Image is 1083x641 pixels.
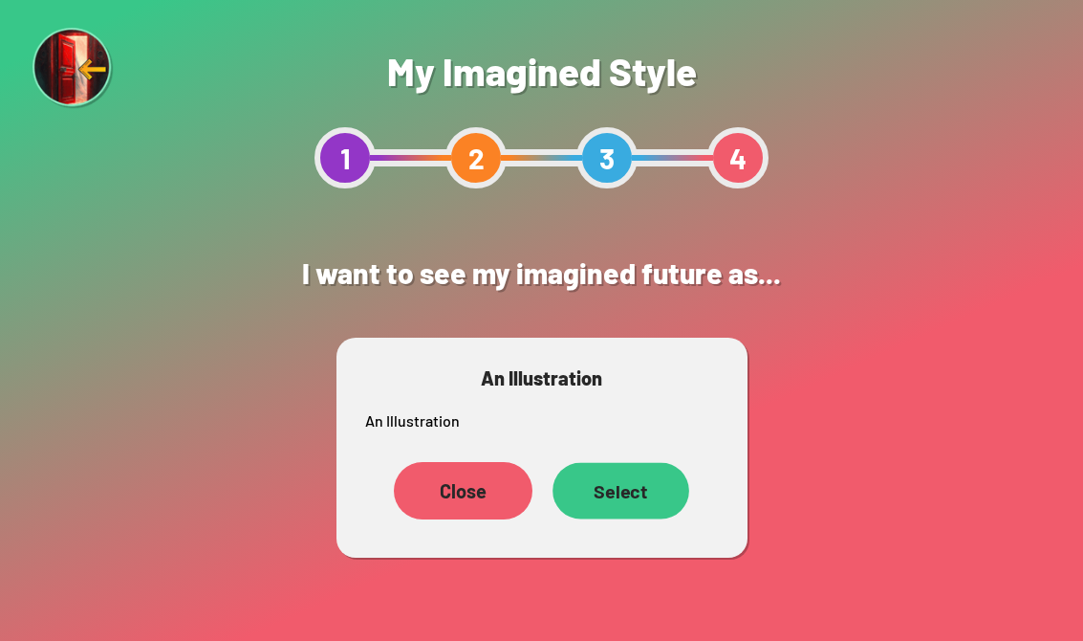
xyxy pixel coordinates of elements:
[32,28,115,110] img: Exit
[552,462,689,519] div: Select
[576,127,638,188] div: 3
[707,127,769,188] div: 4
[365,409,719,433] p: An Illustration
[314,48,769,94] h1: My Imagined Style
[394,462,532,519] div: Close
[365,366,719,389] h3: An Illustration
[314,127,376,188] div: 1
[206,236,877,309] h2: I want to see my imagined future as...
[445,127,507,188] div: 2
